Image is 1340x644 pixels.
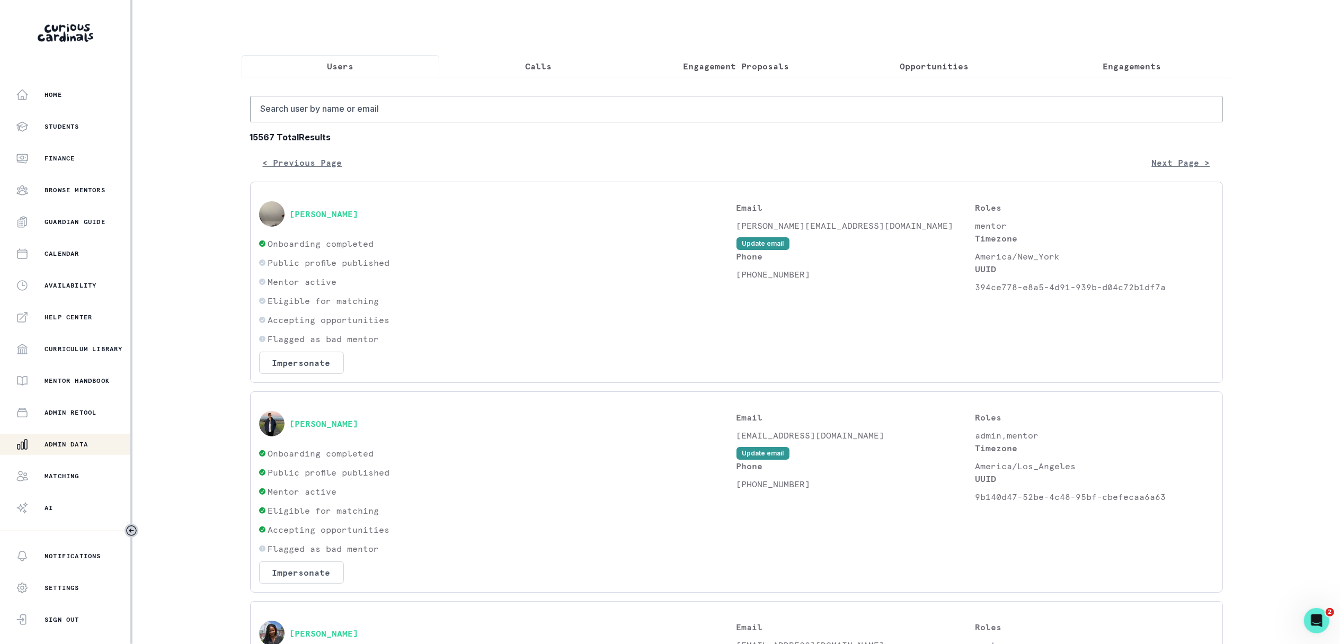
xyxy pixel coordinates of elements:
p: Home [45,91,62,99]
p: Guardian Guide [45,218,105,226]
img: Curious Cardinals Logo [38,24,93,42]
p: UUID [975,472,1214,485]
p: [PERSON_NAME][EMAIL_ADDRESS][DOMAIN_NAME] [736,219,975,232]
p: Eligible for matching [268,504,379,517]
button: Update email [736,237,789,250]
p: Accepting opportunities [268,314,390,326]
p: admin,mentor [975,429,1214,442]
button: < Previous Page [250,152,355,173]
p: AI [45,504,53,512]
p: Mentor Handbook [45,377,110,385]
p: Phone [736,250,975,263]
p: Opportunities [900,60,969,73]
p: [PHONE_NUMBER] [736,478,975,490]
p: [PHONE_NUMBER] [736,268,975,281]
button: [PERSON_NAME] [290,209,359,219]
p: Sign Out [45,615,79,624]
p: Availability [45,281,96,290]
p: 394ce778-e8a5-4d91-939b-d04c72b1df7a [975,281,1214,293]
button: Impersonate [259,561,344,584]
p: Calendar [45,249,79,258]
p: Settings [45,584,79,592]
p: Help Center [45,313,92,321]
p: [EMAIL_ADDRESS][DOMAIN_NAME] [736,429,975,442]
p: Roles [975,621,1214,633]
p: Calls [525,60,552,73]
p: Matching [45,472,79,480]
p: 9b140d47-52be-4c48-95bf-cbefecaa6a63 [975,490,1214,503]
iframe: Intercom live chat [1304,608,1329,633]
p: Phone [736,460,975,472]
p: Timezone [975,232,1214,245]
button: [PERSON_NAME] [290,628,359,639]
p: Curriculum Library [45,345,123,353]
p: Mentor active [268,485,337,498]
b: 15567 Total Results [250,131,1223,144]
p: Finance [45,154,75,163]
p: Mentor active [268,275,337,288]
button: Impersonate [259,352,344,374]
p: Eligible for matching [268,294,379,307]
p: Public profile published [268,256,390,269]
button: Next Page > [1139,152,1223,173]
p: Email [736,201,975,214]
p: Students [45,122,79,131]
p: Timezone [975,442,1214,454]
button: Toggle sidebar [125,524,138,538]
button: [PERSON_NAME] [290,418,359,429]
p: Engagements [1103,60,1161,73]
p: Onboarding completed [268,447,374,460]
p: Flagged as bad mentor [268,542,379,555]
p: Flagged as bad mentor [268,333,379,345]
p: Email [736,411,975,424]
p: Browse Mentors [45,186,105,194]
p: Notifications [45,552,101,560]
p: Admin Retool [45,408,96,417]
button: Update email [736,447,789,460]
p: mentor [975,219,1214,232]
p: America/New_York [975,250,1214,263]
p: Roles [975,201,1214,214]
p: Public profile published [268,466,390,479]
p: Roles [975,411,1214,424]
p: Engagement Proposals [683,60,789,73]
p: America/Los_Angeles [975,460,1214,472]
p: UUID [975,263,1214,275]
p: Admin Data [45,440,88,449]
p: Users [327,60,353,73]
p: Onboarding completed [268,237,374,250]
p: Email [736,621,975,633]
span: 2 [1326,608,1334,616]
p: Accepting opportunities [268,523,390,536]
